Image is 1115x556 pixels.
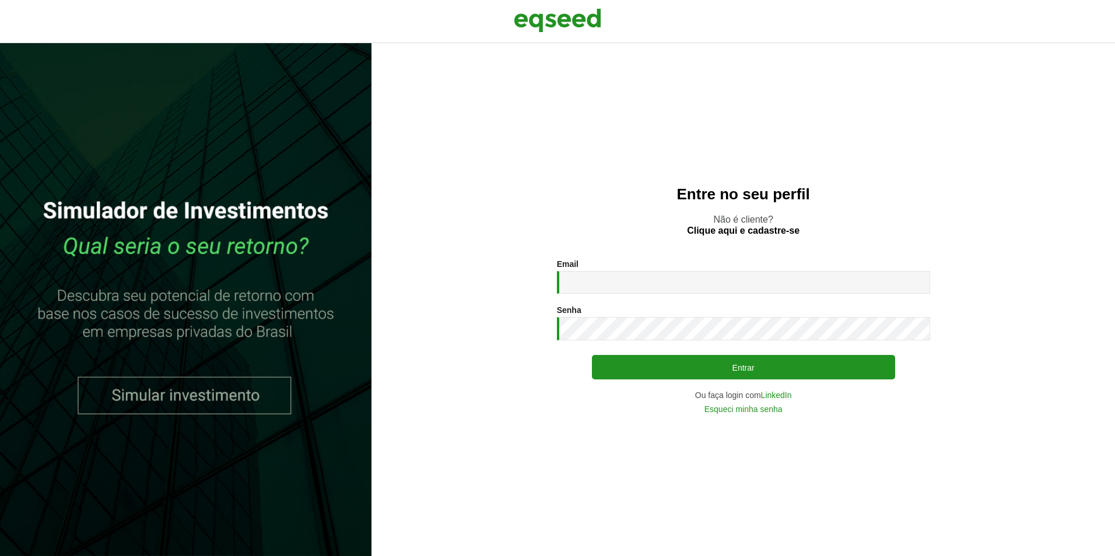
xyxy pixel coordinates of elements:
[395,214,1092,236] p: Não é cliente?
[557,260,578,268] label: Email
[557,306,581,314] label: Senha
[592,355,895,379] button: Entrar
[395,186,1092,203] h2: Entre no seu perfil
[761,391,792,399] a: LinkedIn
[687,226,800,235] a: Clique aqui e cadastre-se
[704,405,783,413] a: Esqueci minha senha
[514,6,601,35] img: EqSeed Logo
[557,391,930,399] div: Ou faça login com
